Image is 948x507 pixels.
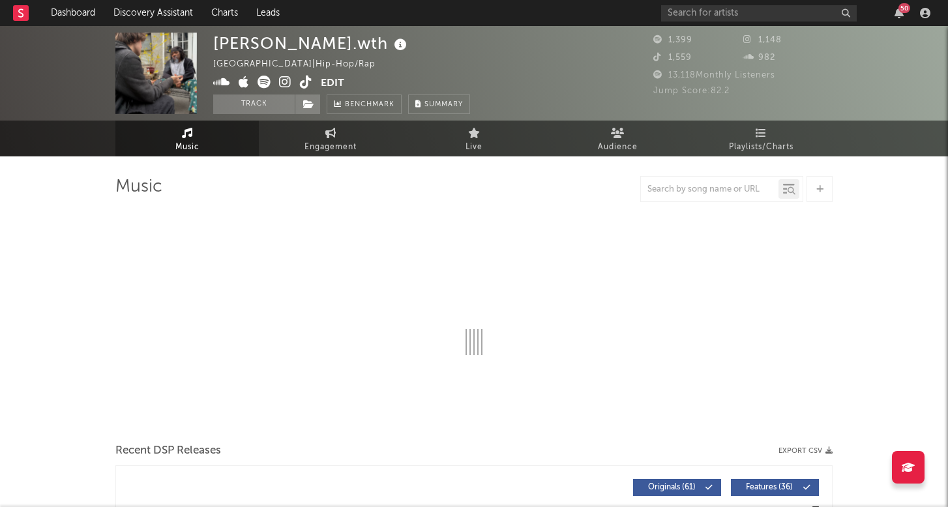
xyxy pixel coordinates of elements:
button: Track [213,94,295,114]
span: 1,148 [743,36,782,44]
span: Originals ( 61 ) [642,484,702,491]
input: Search by song name or URL [641,184,778,195]
input: Search for artists [661,5,857,22]
span: 13,118 Monthly Listeners [653,71,775,80]
button: Export CSV [778,447,833,455]
span: Audience [598,139,638,155]
div: 50 [898,3,910,13]
span: Playlists/Charts [729,139,793,155]
button: Edit [321,76,344,92]
span: Summary [424,101,463,108]
span: Recent DSP Releases [115,443,221,459]
button: 50 [895,8,904,18]
span: Engagement [304,139,357,155]
button: Originals(61) [633,479,721,496]
a: Playlists/Charts [689,121,833,156]
button: Summary [408,94,470,114]
span: 1,399 [653,36,692,44]
a: Live [402,121,546,156]
span: Live [466,139,482,155]
span: Features ( 36 ) [739,484,799,491]
span: Jump Score: 82.2 [653,87,730,95]
span: 982 [743,53,775,62]
a: Engagement [259,121,402,156]
a: Music [115,121,259,156]
a: Benchmark [327,94,402,114]
div: [GEOGRAPHIC_DATA] | Hip-Hop/Rap [213,57,391,72]
div: [PERSON_NAME].wth [213,33,410,54]
span: Music [175,139,200,155]
a: Audience [546,121,689,156]
span: 1,559 [653,53,692,62]
span: Benchmark [345,97,394,113]
button: Features(36) [731,479,819,496]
